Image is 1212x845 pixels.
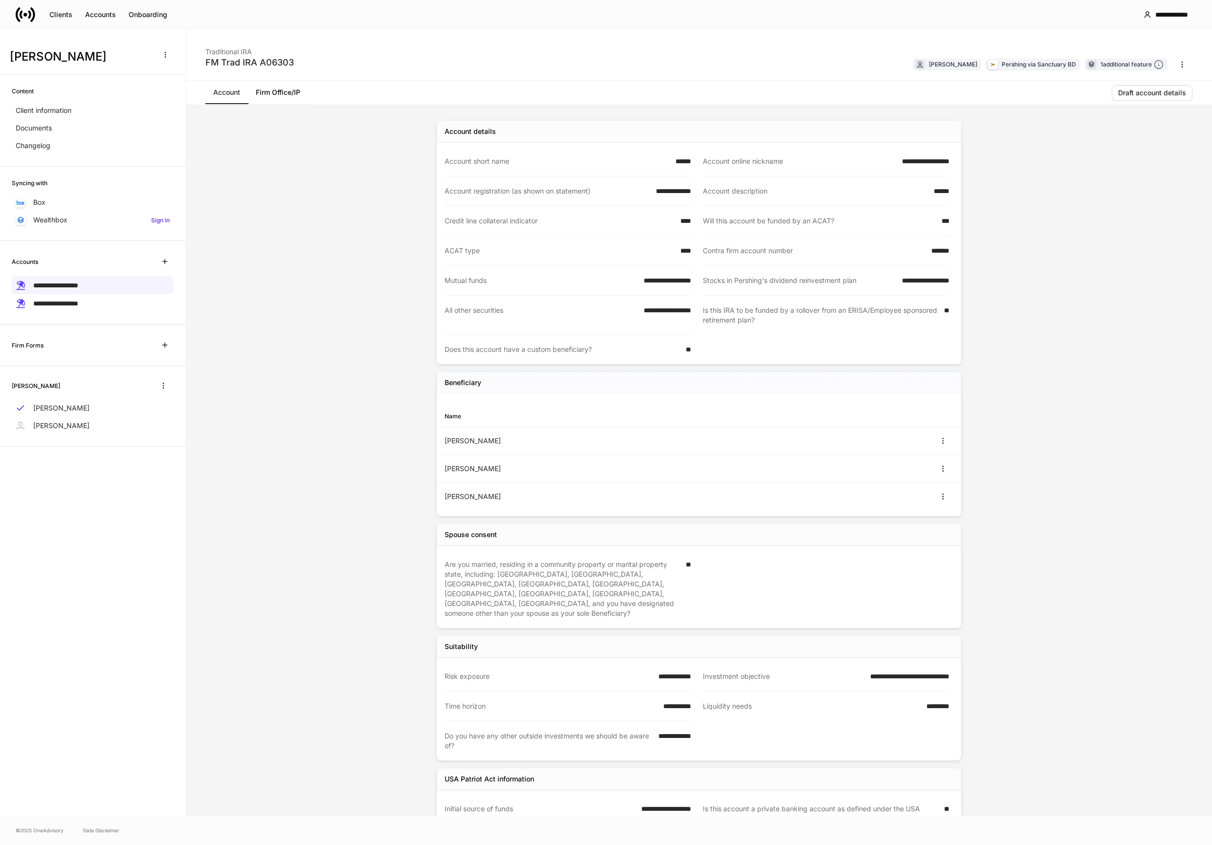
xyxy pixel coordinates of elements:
a: Changelog [12,137,174,154]
div: Risk exposure [445,672,652,681]
h6: Syncing with [12,178,47,188]
p: Changelog [16,141,50,151]
div: Account short name [445,156,670,166]
div: Credit line collateral indicator [445,216,674,226]
p: [PERSON_NAME] [33,403,90,413]
a: Firm Office/IP [248,81,308,104]
div: 1 additional feature [1100,60,1164,70]
div: Does this account have a custom beneficiary? [445,345,680,354]
div: Account registration (as shown on statement) [445,186,650,196]
a: Documents [12,119,174,137]
button: Draft account details [1112,85,1192,101]
button: Accounts [79,7,122,22]
p: Wealthbox [33,215,67,225]
div: Contra firm account number [703,246,925,256]
div: Time horizon [445,701,657,711]
h6: [PERSON_NAME] [12,381,60,390]
div: Draft account details [1118,89,1186,96]
h5: Beneficiary [445,378,481,388]
div: Is this IRA to be funded by a rollover from an ERISA/Employee sponsored retirement plan? [703,305,938,325]
span: © 2025 OneAdvisory [16,826,64,834]
a: Client information [12,102,174,119]
div: Traditional IRA [205,41,294,57]
p: [PERSON_NAME] [33,421,90,431]
button: Onboarding [122,7,174,22]
h6: Accounts [12,257,38,266]
div: Spouse consent [445,530,497,540]
div: Do you have any other outside investments we should be aware of? [445,731,652,751]
div: Stocks in Pershing's dividend reinvestment plan [703,276,896,285]
img: oYqM9ojoZLfzCHUefNbBcWHcyDPbQKagtYciMC8pFl3iZXy3dU33Uwy+706y+0q2uJ1ghNQf2OIHrSh50tUd9HaB5oMc62p0G... [17,200,24,205]
div: ACAT type [445,246,674,256]
button: Clients [43,7,79,22]
div: Clients [49,11,72,18]
div: Is this account a private banking account as defined under the USA PATRIOT Act? [703,804,938,823]
p: Box [33,197,45,207]
div: [PERSON_NAME] [445,464,699,474]
div: Mutual funds [445,276,638,285]
a: Account [205,81,248,104]
div: Initial source of funds [445,804,635,823]
div: All other securities [445,305,638,325]
div: [PERSON_NAME] [445,436,699,446]
a: Box [12,194,174,211]
h6: Content [12,87,34,96]
div: Pershing via Sanctuary BD [1002,60,1076,69]
p: Client information [16,106,71,115]
div: Are you married, residing in a community property or marital property state, including: [GEOGRAPH... [445,560,680,618]
p: Documents [16,123,52,133]
div: Account online nickname [703,156,896,166]
div: Accounts [85,11,116,18]
div: Onboarding [129,11,167,18]
div: Investment objective [703,672,864,681]
h3: [PERSON_NAME] [10,49,151,65]
a: [PERSON_NAME] [12,417,174,434]
div: FM Trad IRA A06303 [205,57,294,68]
a: [PERSON_NAME] [12,399,174,417]
div: Will this account be funded by an ACAT? [703,216,936,226]
h6: Firm Forms [12,341,44,350]
div: [PERSON_NAME] [445,492,699,501]
div: Name [445,412,699,421]
div: Liquidity needs [703,701,920,712]
div: [PERSON_NAME] [929,60,977,69]
a: WealthboxSign in [12,211,174,229]
div: Account details [445,127,496,136]
div: USA Patriot Act information [445,774,534,784]
h6: Sign in [151,216,170,225]
div: Account description [703,186,928,196]
a: Data Disclaimer [83,826,119,834]
div: Suitability [445,642,478,651]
